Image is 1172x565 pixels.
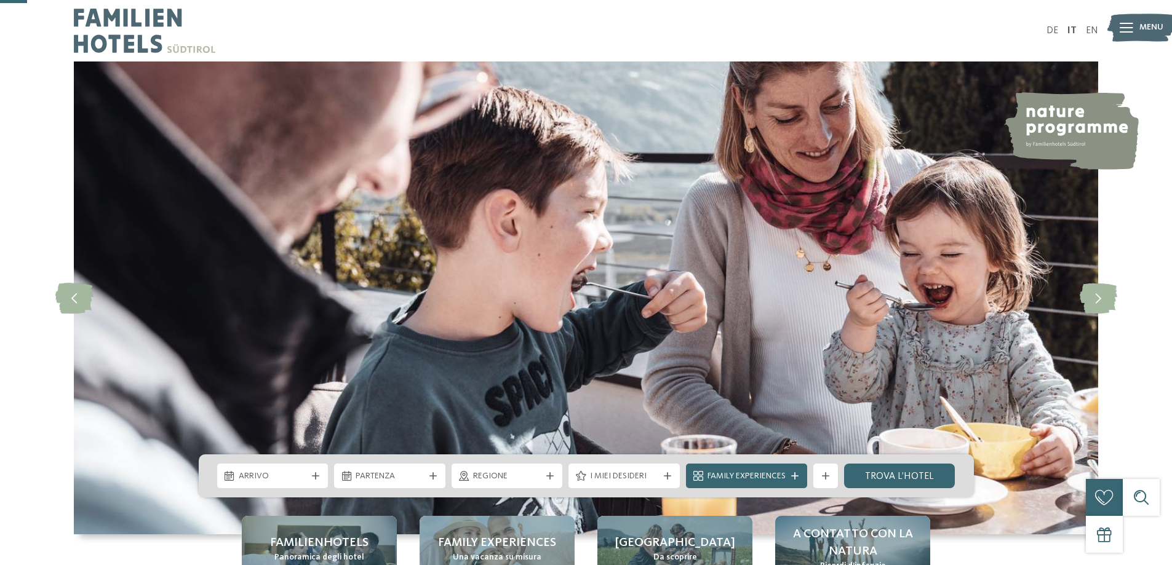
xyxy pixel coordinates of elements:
[787,526,918,560] span: A contatto con la natura
[1046,26,1058,36] a: DE
[270,534,369,551] span: Familienhotels
[1003,92,1139,170] img: nature programme by Familienhotels Südtirol
[356,470,424,483] span: Partenza
[653,551,697,564] span: Da scoprire
[453,551,541,564] span: Una vacanza su misura
[1139,22,1163,34] span: Menu
[1067,26,1077,36] a: IT
[438,534,556,551] span: Family experiences
[615,534,735,551] span: [GEOGRAPHIC_DATA]
[74,61,1098,534] img: Family hotel Alto Adige: the happy family places!
[274,551,364,564] span: Panoramica degli hotel
[473,470,541,483] span: Regione
[708,470,786,483] span: Family Experiences
[239,470,307,483] span: Arrivo
[1086,26,1098,36] a: EN
[590,470,658,483] span: I miei desideri
[844,464,955,488] a: trova l’hotel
